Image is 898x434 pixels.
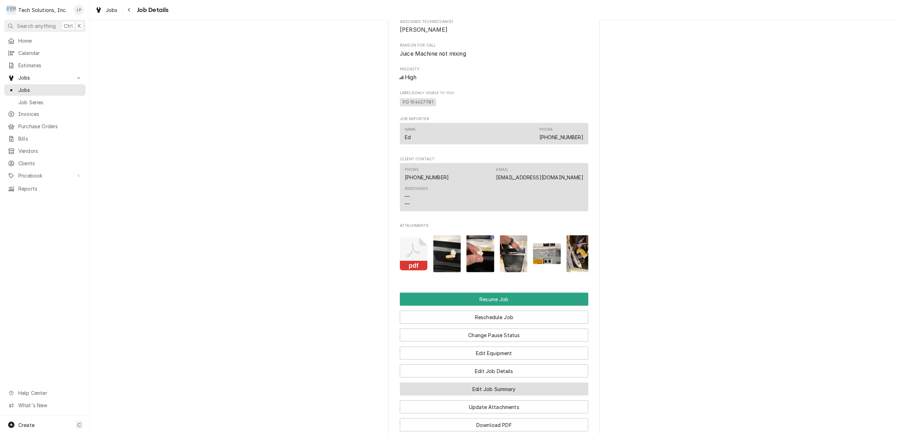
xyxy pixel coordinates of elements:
span: Reports [18,185,82,192]
div: — [405,200,410,207]
button: pdf [400,235,428,272]
span: Help Center [18,389,81,397]
div: Button Group [400,293,588,432]
span: Job Reporter [400,116,588,122]
a: Bills [4,133,86,144]
a: Purchase Orders [4,120,86,132]
a: Jobs [92,4,120,16]
span: Purchase Orders [18,123,82,130]
a: Go to Help Center [4,387,86,399]
div: Lisa Paschal's Avatar [74,5,84,15]
img: YXicweZIQ7yeiTR0ZTy5 [433,235,461,272]
a: Estimates [4,60,86,71]
button: Reschedule Job [400,311,588,324]
div: Job Reporter [400,116,588,148]
span: Search anything [17,22,56,30]
div: Reminders [405,186,428,207]
div: Phone [405,167,419,173]
div: Name [405,127,416,132]
div: Phone [539,127,553,132]
a: Vendors [4,145,86,157]
div: High [400,73,588,82]
div: Button Group Row [400,306,588,324]
span: Assigned Technician(s) [400,19,588,25]
div: Contact [400,163,588,211]
div: Button Group Row [400,324,588,342]
a: Jobs [4,84,86,96]
span: Job Series [18,99,82,106]
button: Resume Job [400,293,588,306]
button: Edit Job Summary [400,383,588,396]
div: Button Group Row [400,414,588,432]
img: 6Tg9zXn4SYCdXxDqrmav [533,243,561,264]
a: [EMAIL_ADDRESS][DOMAIN_NAME] [496,174,583,180]
span: [object Object] [400,97,588,108]
button: Change Pause Status [400,329,588,342]
span: Assigned Technician(s) [400,26,588,34]
div: Job Reporter List [400,123,588,148]
div: — [405,193,410,200]
div: Button Group Row [400,396,588,414]
span: Jobs [106,6,118,14]
button: Navigate back [124,4,135,15]
div: [object Object] [400,90,588,107]
span: [PERSON_NAME] [400,26,447,33]
span: K [78,22,81,30]
span: Home [18,37,82,44]
div: Assigned Technician(s) [400,19,588,34]
a: Invoices [4,108,86,120]
span: Juice Machine not mixing [400,50,466,57]
div: Button Group Row [400,342,588,360]
img: jHtDBBo6R3qhWRHG9cm3 [566,235,594,272]
div: Reason For Call [400,43,588,58]
a: [PHONE_NUMBER] [405,174,449,180]
a: Job Series [4,97,86,108]
button: Edit Job Details [400,365,588,378]
img: kpON7uwZQcqpvHMxKKZ4 [500,235,528,272]
div: Ed [405,134,411,141]
div: Name [405,127,416,141]
div: Button Group Row [400,360,588,378]
button: Search anythingCtrlK [4,20,86,32]
span: Clients [18,160,82,167]
span: Bills [18,135,82,142]
span: Attachments [400,223,588,229]
span: (Only Visible to You) [414,91,454,95]
span: Attachments [400,230,588,278]
span: Estimates [18,62,82,69]
span: Jobs [18,86,82,94]
span: Ctrl [64,22,73,30]
div: Phone [405,167,449,181]
button: Update Attachments [400,401,588,414]
span: Vendors [18,147,82,155]
div: Priority [400,67,588,82]
a: Reports [4,183,86,194]
span: C [78,421,81,429]
button: Edit Equipment [400,347,588,360]
span: What's New [18,402,81,409]
span: Priority [400,67,588,72]
span: Reason For Call [400,50,588,58]
a: Home [4,35,86,46]
div: Attachments [400,223,588,278]
div: Reminders [405,186,428,192]
a: Go to Jobs [4,72,86,83]
div: Contact [400,123,588,144]
span: Client Contact [400,156,588,162]
div: Client Contact [400,156,588,215]
div: Tech Solutions, Inc.'s Avatar [6,5,16,15]
a: Go to Pricebook [4,170,86,181]
button: Download PDF [400,418,588,432]
span: Job Details [135,5,169,15]
div: T [6,5,16,15]
a: Go to What's New [4,399,86,411]
span: Calendar [18,49,82,57]
a: [PHONE_NUMBER] [539,134,583,140]
div: Button Group Row [400,378,588,396]
img: NCjMUujdTieEfVK8j2Zx [466,235,494,272]
span: Labels [400,90,588,96]
span: Pricebook [18,172,72,179]
span: Invoices [18,110,82,118]
span: Reason For Call [400,43,588,48]
div: Client Contact List [400,163,588,215]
